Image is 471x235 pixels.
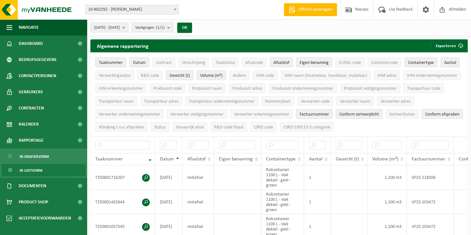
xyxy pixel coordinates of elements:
[336,96,374,106] button: Verwerker naamVerwerker naam: Activate to sort
[412,157,445,162] span: Factuurnummer
[19,84,43,100] span: Gebruikers
[284,3,337,16] a: Offerte aanvragen
[210,122,247,132] button: R&D code finaalR&amp;D code finaal: Activate to sort
[340,99,370,104] span: Verwerker naam
[19,36,43,52] span: Dashboard
[408,60,434,65] span: Containertype
[261,96,294,106] button: NummerplaatNummerplaat: Activate to sort
[86,5,179,14] span: 10-802292 - DEVREKER RUBEN - EERNEGEM
[273,60,289,65] span: Afvalstof
[233,73,246,78] span: Andere
[272,86,333,91] span: Producent ondernemingsnummer
[265,99,291,104] span: Nummerplaat
[19,116,39,132] span: Kalender
[19,132,44,148] span: Rapportage
[377,96,414,106] button: Verwerker adresVerwerker adres: Activate to sort
[176,125,204,130] span: Gevaarlijk afval
[99,99,134,104] span: Transporteur naam
[300,112,329,117] span: Factuurnummer
[144,99,179,104] span: Transporteur adres
[407,190,454,214] td: VF25-103472
[407,165,454,190] td: VF25-118506
[197,70,226,80] button: Volume (m³)Volume (m³): Activate to sort
[229,83,266,93] button: Producent adresProducent adres: Activate to sort
[296,109,333,119] button: FactuurnummerFactuurnummer: Activate to sort
[335,57,364,67] button: EURAL codeEURAL code: Activate to sort
[137,70,163,80] button: R&D codeR&amp;D code: Activate to sort
[407,73,457,78] span: IHM ondernemingsnummer
[90,190,155,214] td: T250001432644
[133,60,146,65] span: Datum
[19,68,56,84] span: Contactpersonen
[284,73,367,78] span: IHM naam (inzamelaar, handelaar, makelaar)
[256,73,274,78] span: IHM code
[155,165,182,190] td: [DATE]
[166,70,193,80] button: Gewicht (t)Gewicht (t): Activate to sort
[232,86,262,91] span: Producent adres
[367,165,407,190] td: 1,100 m3
[304,165,331,190] td: 1
[441,57,460,67] button: AantalAantal: Activate to sort
[261,165,304,190] td: Rolcontainer 1100 L - vlak deksel - geel - groen
[179,57,209,67] button: OmschrijvingOmschrijving: Activate to sort
[99,112,160,117] span: Verwerker ondernemingsnummer
[374,70,400,80] button: IHM adresIHM adres: Activate to sort
[377,73,396,78] span: IHM adres
[2,164,86,176] a: In lijstvorm
[156,26,165,30] count: (1/1)
[95,57,126,67] button: TaaknummerTaaknummer: Activate to remove sorting
[250,122,277,132] button: CSRD codeCSRD code: Activate to sort
[261,190,304,214] td: Rolcontainer 1100 L - vlak deksel - geel - groen
[234,112,289,117] span: Verwerker erkenningsnummer
[187,157,206,162] span: Afvalstof
[336,157,359,162] span: Gewicht (t)
[422,109,463,119] button: Conform afspraken : Activate to sort
[230,109,293,119] button: Verwerker erkenningsnummerVerwerker erkenningsnummer: Activate to sort
[340,83,400,93] button: Producent vestigingsnummerProducent vestigingsnummer: Activate to sort
[154,125,166,130] span: Status
[129,57,149,67] button: DatumDatum: Activate to sort
[297,96,333,106] button: Verwerker codeVerwerker code: Activate to sort
[95,122,148,132] button: Afwijking t.o.v. afsprakenAfwijking t.o.v. afspraken: Activate to sort
[135,23,165,33] span: Vestigingen
[339,60,361,65] span: EURAL code
[95,70,134,80] button: VerwerkingswijzeVerwerkingswijze: Activate to sort
[182,165,214,190] td: restafval
[189,83,226,93] button: Producent naamProducent naam: Activate to sort
[19,52,56,68] span: Bedrijfsgegevens
[344,86,397,91] span: Producent vestigingsnummer
[339,112,379,117] span: Conform sorteerplicht
[192,86,222,91] span: Producent naam
[336,109,383,119] button: Conform sorteerplicht : Activate to sort
[20,150,49,163] span: In grafiekvorm
[19,19,39,36] span: Navigatie
[90,165,155,190] td: T250001716207
[169,73,190,78] span: Gewicht (t)
[407,86,440,91] span: Transporteur code
[95,83,147,93] button: IHM erkenningsnummerIHM erkenningsnummer: Activate to sort
[167,109,227,119] button: Verwerker vestigingsnummerVerwerker vestigingsnummer: Activate to sort
[304,190,331,214] td: 1
[182,60,205,65] span: Omschrijving
[99,73,130,78] span: Verwerkingswijze
[152,57,175,67] button: ContractContract: Activate to sort
[229,70,250,80] button: AndereAndere: Activate to sort
[189,99,255,104] span: Transporteur ondernemingsnummer
[389,112,415,117] span: Sorteerfouten
[90,23,128,32] button: [DATE] - [DATE]
[300,60,329,65] span: Eigen benaming
[386,109,418,119] button: SorteerfoutenSorteerfouten: Activate to sort
[95,157,123,162] span: Taaknummer
[425,112,459,117] span: Conform afspraken
[156,60,172,65] span: Contract
[372,157,398,162] span: Volume (m³)
[153,86,182,91] span: Producent code
[368,57,401,67] button: ContainercodeContainercode: Activate to sort
[216,60,235,65] span: Taakstatus
[296,57,332,67] button: Eigen benamingEigen benaming: Activate to sort
[219,157,253,162] span: Eigen benaming
[444,60,456,65] span: Aantal
[132,23,173,32] button: Vestigingen(1/1)
[404,57,437,67] button: ContainertypeContainertype: Activate to sort
[281,70,371,80] button: IHM naam (inzamelaar, handelaar, makelaar)IHM naam (inzamelaar, handelaar, makelaar): Activate to...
